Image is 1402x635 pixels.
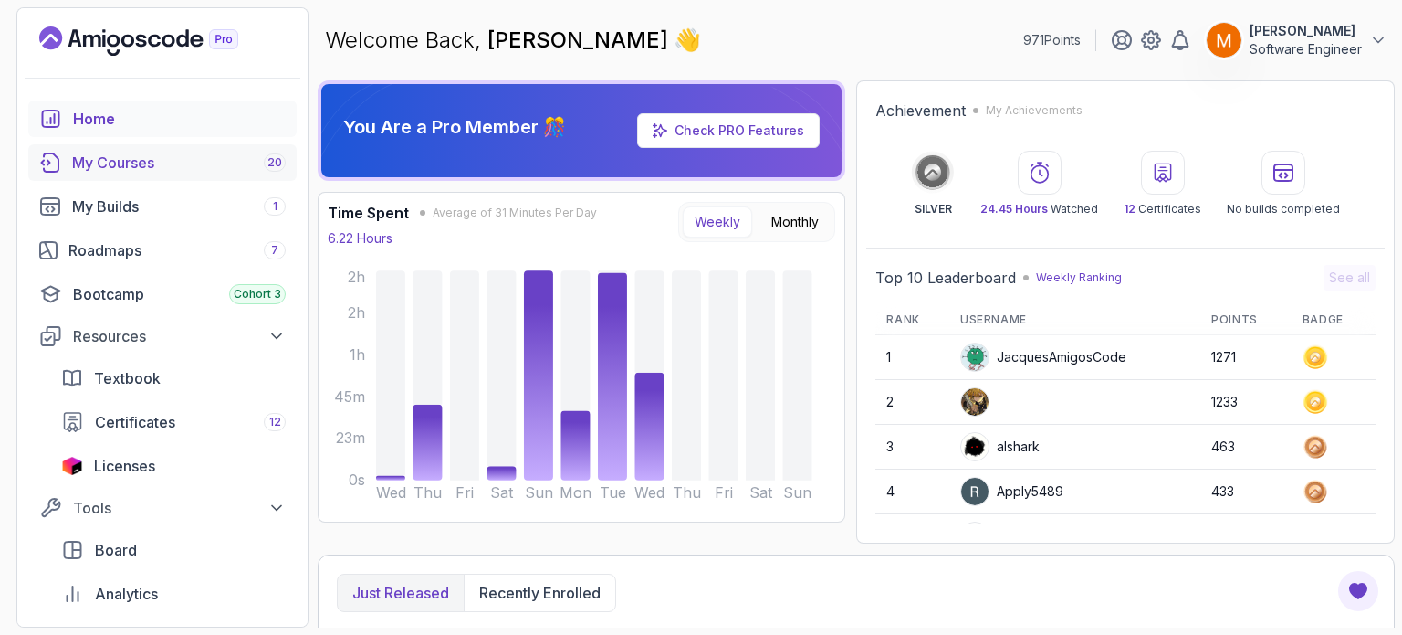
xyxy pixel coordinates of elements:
[1200,425,1292,470] td: 463
[348,304,365,322] tspan: 2h
[28,276,297,312] a: bootcamp
[915,202,952,217] p: SILVER
[95,583,158,605] span: Analytics
[525,484,553,502] tspan: Sun
[875,100,966,122] h2: Achievement
[234,287,281,302] span: Cohort 3
[715,484,733,502] tspan: Fri
[72,152,286,174] div: My Courses
[759,206,831,238] button: Monthly
[980,202,1048,216] span: 24.45 Hours
[875,305,949,335] th: Rank
[675,122,804,138] a: Check PRO Features
[875,380,949,425] td: 2
[50,360,297,397] a: textbook
[637,113,820,148] a: Check PRO Features
[875,267,1016,289] h2: Top 10 Leaderboard
[50,532,297,568] a: board
[338,575,464,611] button: Just released
[1200,514,1292,559] td: 326
[986,103,1083,118] p: My Achievements
[73,325,286,347] div: Resources
[960,343,1126,372] div: JacquesAmigosCode
[1200,470,1292,514] td: 433
[560,484,591,502] tspan: Mon
[61,457,83,475] img: jetbrains icon
[352,582,449,604] p: Just released
[490,484,514,502] tspan: Sat
[1200,380,1292,425] td: 1233
[325,26,701,55] p: Welcome Back,
[336,430,365,448] tspan: 23m
[267,155,282,170] span: 20
[28,101,297,137] a: home
[50,404,297,440] a: certificates
[875,470,949,514] td: 4
[961,344,989,371] img: default monster avatar
[50,576,297,612] a: analytics
[960,477,1063,506] div: Apply5489
[1292,305,1376,335] th: Badge
[68,239,286,261] div: Roadmaps
[749,484,773,502] tspan: Sat
[28,320,297,353] button: Resources
[1227,202,1340,217] p: No builds completed
[28,144,297,181] a: courses
[343,114,566,140] p: You Are a Pro Member 🎊
[95,411,175,433] span: Certificates
[479,582,601,604] p: Recently enrolled
[1124,202,1201,217] p: Certificates
[334,388,365,406] tspan: 45m
[464,575,615,611] button: Recently enrolled
[271,243,278,258] span: 7
[376,484,406,502] tspan: Wed
[50,448,297,484] a: licenses
[673,484,701,502] tspan: Thu
[328,229,392,248] p: 6.22 Hours
[350,346,365,364] tspan: 1h
[349,472,365,490] tspan: 0s
[1200,335,1292,380] td: 1271
[28,188,297,225] a: builds
[433,206,597,220] span: Average of 31 Minutes Per Day
[95,539,137,561] span: Board
[949,305,1200,335] th: Username
[980,202,1098,217] p: Watched
[1336,569,1380,613] button: Open Feedback Button
[875,335,949,380] td: 1
[348,269,365,286] tspan: 2h
[72,196,286,217] div: My Builds
[28,492,297,524] button: Tools
[94,367,161,389] span: Textbook
[39,26,280,56] a: Landing page
[961,478,989,505] img: user profile image
[73,497,286,519] div: Tools
[875,514,949,559] td: 5
[73,283,286,305] div: Bootcamp
[672,23,706,58] span: 👋
[28,232,297,269] a: roadmaps
[1023,31,1081,49] p: 971 Points
[1036,270,1122,285] p: Weekly Ranking
[634,484,664,502] tspan: Wed
[1124,202,1135,216] span: 12
[961,388,989,416] img: user profile image
[960,432,1040,461] div: alshark
[961,433,989,460] img: user profile image
[1250,40,1362,58] p: Software Engineer
[94,455,155,477] span: Licenses
[875,425,949,470] td: 3
[1206,22,1387,58] button: user profile image[PERSON_NAME]Software Engineer
[273,199,277,214] span: 1
[961,523,989,550] img: user profile image
[683,206,752,238] button: Weekly
[1207,23,1241,58] img: user profile image
[1200,305,1292,335] th: Points
[455,484,474,502] tspan: Fri
[328,202,409,224] h3: Time Spent
[1324,265,1376,291] button: See all
[73,108,286,130] div: Home
[784,484,812,502] tspan: Sun
[413,484,442,502] tspan: Thu
[1250,22,1362,40] p: [PERSON_NAME]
